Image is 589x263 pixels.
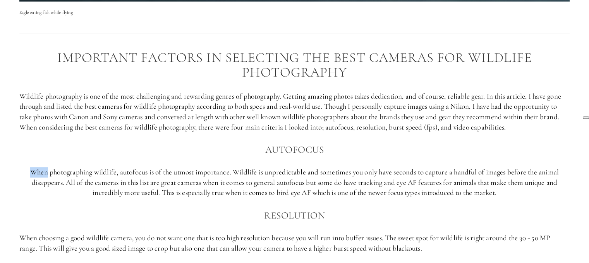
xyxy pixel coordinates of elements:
p: When photographing wildlife, autofocus is of the utmost importance. Wildlife is unpredictable and... [19,167,570,198]
h3: Autofocus [19,142,570,157]
p: Wildlife photography is one of the most challenging and rewarding genres of photography. Getting ... [19,91,570,132]
p: Eagle eating fish while flying [19,9,570,16]
p: When choosing a good wildlife camera, you do not want one that is too high resolution because you... [19,233,570,253]
h2: Important factors in selecting the best cameras for Wildlife photography [19,50,570,80]
h3: Resolution [19,208,570,223]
